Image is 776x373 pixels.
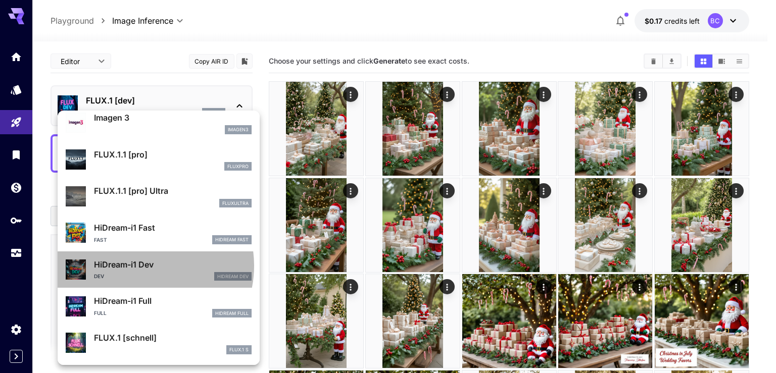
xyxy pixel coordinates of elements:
[215,236,249,243] p: HiDream Fast
[94,309,107,317] p: Full
[94,295,252,307] p: HiDream-i1 Full
[66,291,252,322] div: HiDream-i1 FullFullHiDream Full
[222,200,249,207] p: fluxultra
[66,328,252,358] div: FLUX.1 [schnell]FLUX.1 S
[227,163,249,170] p: fluxpro
[94,258,252,271] p: HiDream-i1 Dev
[94,148,252,161] p: FLUX.1.1 [pro]
[66,144,252,175] div: FLUX.1.1 [pro]fluxpro
[94,332,252,344] p: FLUX.1 [schnell]
[94,185,252,197] p: FLUX.1.1 [pro] Ultra
[66,181,252,211] div: FLUX.1.1 [pro] Ultrafluxultra
[217,273,249,280] p: HiDream Dev
[66,254,252,285] div: HiDream-i1 DevDevHiDream Dev
[94,273,104,280] p: Dev
[94,222,252,234] p: HiDream-i1 Fast
[229,346,249,353] p: FLUX.1 S
[66,108,252,138] div: Imagen 3imagen3
[94,112,252,124] p: Imagen 3
[94,236,107,244] p: Fast
[215,310,249,317] p: HiDream Full
[66,218,252,248] div: HiDream-i1 FastFastHiDream Fast
[228,126,249,133] p: imagen3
